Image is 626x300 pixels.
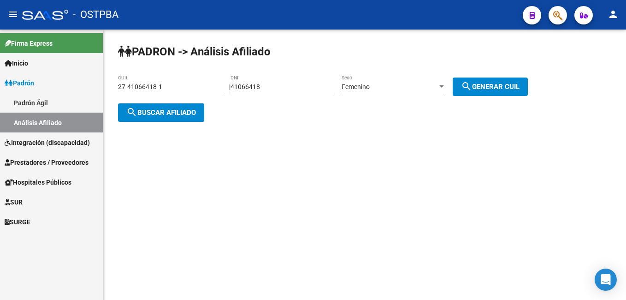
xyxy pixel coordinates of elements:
button: Buscar afiliado [118,103,204,122]
span: Inicio [5,58,28,68]
span: SURGE [5,217,30,227]
mat-icon: search [461,81,472,92]
button: Generar CUIL [453,78,528,96]
span: Generar CUIL [461,83,520,91]
div: Open Intercom Messenger [595,269,617,291]
div: | [229,83,535,90]
span: Hospitales Públicos [5,177,71,187]
span: Firma Express [5,38,53,48]
span: Buscar afiliado [126,108,196,117]
strong: PADRON -> Análisis Afiliado [118,45,271,58]
mat-icon: person [608,9,619,20]
span: Integración (discapacidad) [5,138,90,148]
mat-icon: menu [7,9,18,20]
mat-icon: search [126,107,137,118]
span: - OSTPBA [73,5,118,25]
span: Padrón [5,78,34,88]
span: Prestadores / Proveedores [5,157,89,168]
span: SUR [5,197,23,207]
span: Femenino [342,83,370,90]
